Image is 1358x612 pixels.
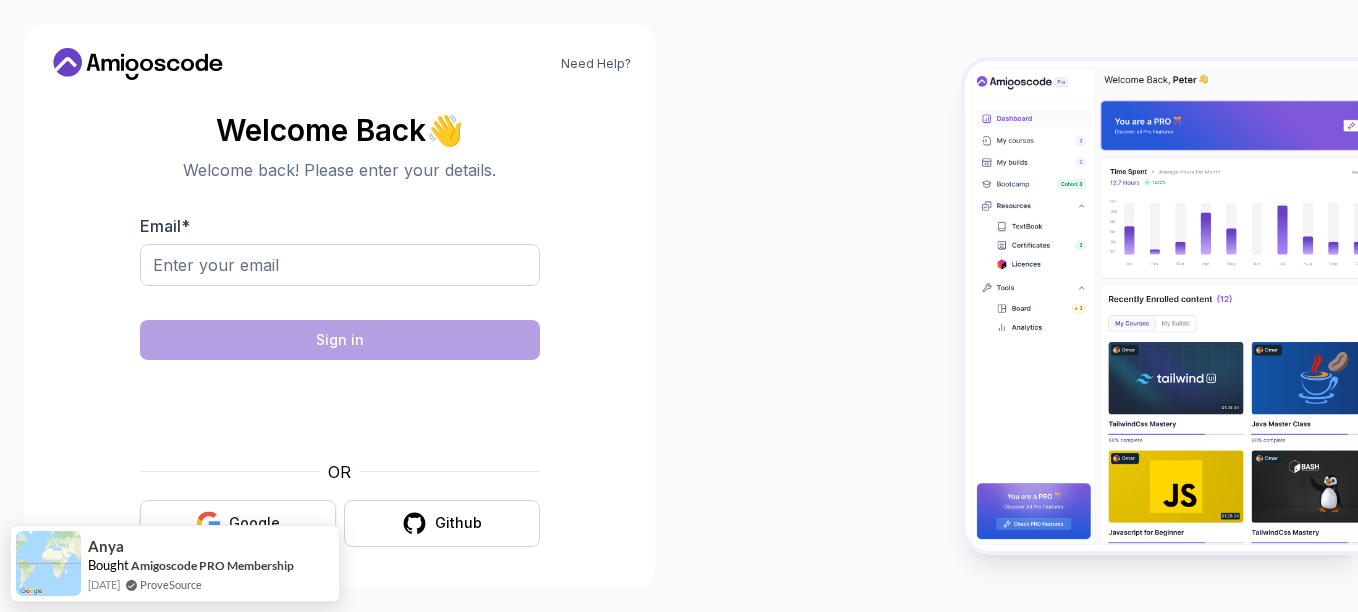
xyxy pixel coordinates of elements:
[140,500,336,547] button: Google
[316,330,364,350] div: Sign in
[561,56,631,72] a: Need Help?
[229,513,280,533] div: Google
[140,114,540,146] h2: Welcome Back
[425,113,464,147] span: 👋
[140,158,540,182] p: Welcome back! Please enter your details.
[189,372,491,448] iframe: Widget containing checkbox for hCaptcha security challenge
[88,538,124,555] span: Anya
[140,244,540,286] input: Enter your email
[88,557,129,573] span: Bought
[88,576,120,593] span: [DATE]
[16,531,81,596] img: provesource social proof notification image
[48,48,228,80] a: Home link
[344,500,540,547] button: Github
[131,558,294,573] a: Amigoscode PRO Membership
[140,576,202,593] a: ProveSource
[140,320,540,360] button: Sign in
[965,61,1358,551] img: Amigoscode Dashboard
[328,460,351,484] p: OR
[140,216,190,236] label: Email *
[435,513,482,533] div: Github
